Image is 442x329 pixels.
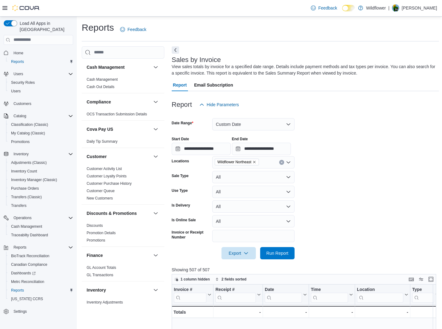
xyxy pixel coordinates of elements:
[9,121,73,128] span: Classification (Classic)
[6,277,76,286] button: Metrc Reconciliation
[9,138,32,145] a: Promotions
[11,271,36,276] span: Dashboards
[174,287,211,302] button: Invoice #
[252,160,256,164] button: Remove Wildflower Northeast from selection in this group
[9,87,23,95] a: Users
[11,308,73,315] span: Settings
[11,244,73,251] span: Reports
[172,46,179,54] button: Next
[9,168,40,175] a: Inventory Count
[412,308,439,316] div: -
[9,58,26,65] a: Reports
[6,87,76,95] button: Users
[6,231,76,239] button: Traceabilty Dashboard
[174,287,206,292] div: Invoice #
[9,295,45,303] a: [US_STATE] CCRS
[212,171,295,183] button: All
[1,243,76,252] button: Reports
[212,200,295,213] button: All
[318,5,337,11] span: Feedback
[11,288,24,293] span: Reports
[172,121,194,126] label: Date Range
[412,287,439,302] button: Type
[172,173,189,178] label: Sale Type
[82,165,164,204] div: Customer
[87,223,103,228] span: Discounts
[152,98,159,106] button: Compliance
[9,193,73,201] span: Transfers (Classic)
[388,4,389,12] p: |
[11,296,43,301] span: [US_STATE] CCRS
[6,158,76,167] button: Adjustments (Classic)
[87,238,105,243] span: Promotions
[6,252,76,260] button: BioTrack Reconciliation
[87,77,118,82] a: Cash Management
[152,252,159,259] button: Finance
[9,87,73,95] span: Users
[82,264,164,281] div: Finance
[9,130,73,137] span: My Catalog (Classic)
[221,277,246,282] span: 2 fields sorted
[11,214,34,222] button: Operations
[408,276,415,283] button: Keyboard shortcuts
[11,279,44,284] span: Metrc Reconciliation
[11,112,73,120] span: Catalog
[152,126,159,133] button: Cova Pay US
[11,150,73,158] span: Inventory
[9,138,73,145] span: Promotions
[342,5,355,11] input: Dark Mode
[87,230,116,235] span: Promotion Details
[87,210,151,216] button: Discounts & Promotions
[9,231,50,239] a: Traceabilty Dashboard
[11,254,49,258] span: BioTrack Reconciliation
[11,49,73,57] span: Home
[9,159,73,166] span: Adjustments (Classic)
[311,308,353,316] div: -
[11,177,57,182] span: Inventory Manager (Classic)
[9,168,73,175] span: Inventory Count
[6,222,76,231] button: Cash Management
[1,99,76,108] button: Customers
[366,4,386,12] p: Wildflower
[152,153,159,160] button: Customer
[172,137,189,141] label: Start Date
[6,167,76,176] button: Inventory Count
[260,247,295,259] button: Run Report
[11,150,31,158] button: Inventory
[87,139,118,144] a: Daily Tip Summary
[11,214,73,222] span: Operations
[221,247,256,259] button: Export
[1,214,76,222] button: Operations
[9,261,73,268] span: Canadian Compliance
[357,287,403,292] div: Location
[172,188,188,193] label: Use Type
[82,76,164,93] div: Cash Management
[6,78,76,87] button: Security Roles
[11,160,47,165] span: Adjustments (Classic)
[87,287,151,293] button: Inventory
[6,295,76,303] button: [US_STATE] CCRS
[265,308,307,316] div: -
[87,112,147,116] a: OCS Transaction Submission Details
[12,5,40,11] img: Cova
[11,112,29,120] button: Catalog
[11,139,30,144] span: Promotions
[172,56,221,64] h3: Sales by Invoice
[9,193,44,201] a: Transfers (Classic)
[207,102,239,108] span: Hide Parameters
[417,276,425,283] button: Display options
[9,261,50,268] a: Canadian Compliance
[9,185,73,192] span: Purchase Orders
[311,287,348,302] div: Time
[87,99,111,105] h3: Compliance
[232,143,291,155] input: Press the down key to open a popover containing a calendar.
[11,70,25,78] button: Users
[9,185,41,192] a: Purchase Orders
[87,174,127,179] span: Customer Loyalty Points
[11,195,42,199] span: Transfers (Classic)
[212,215,295,227] button: All
[87,85,115,89] a: Cash Out Details
[6,137,76,146] button: Promotions
[6,184,76,193] button: Purchase Orders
